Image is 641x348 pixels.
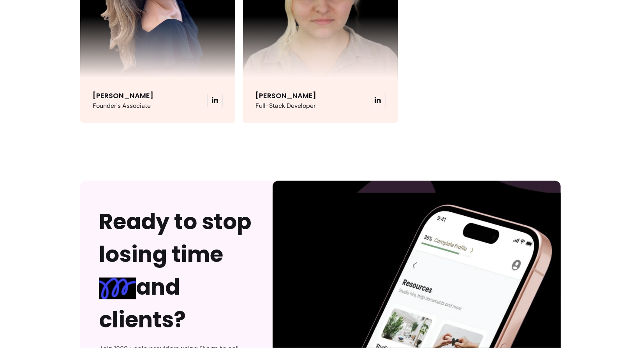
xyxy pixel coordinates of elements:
img: spring Blue [99,278,136,299]
p: [PERSON_NAME] [93,90,153,101]
p: Founder's Associate [93,101,153,111]
p: [PERSON_NAME] [255,90,316,101]
p: Full-Stack Developer [255,101,316,111]
h2: Ready to stop losing time and clients? [99,206,254,336]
